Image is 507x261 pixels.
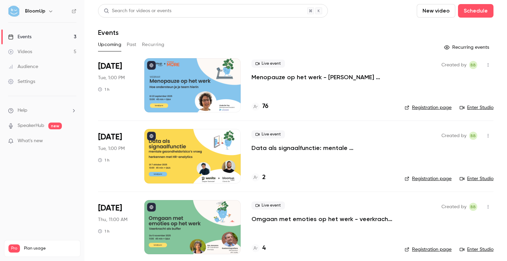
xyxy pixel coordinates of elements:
span: Created by [441,203,466,211]
div: Search for videos or events [104,7,171,15]
div: Videos [8,48,32,55]
span: Created by [441,61,466,69]
span: Plan usage [24,246,76,251]
div: Audience [8,63,38,70]
a: Registration page [405,175,452,182]
div: Sep 23 Tue, 1:00 PM (Europe/Brussels) [98,58,134,112]
div: Events [8,34,31,40]
div: 1 h [98,229,110,234]
a: Omgaan met emoties op het werk - veerkracht als buffer [251,215,394,223]
a: Enter Studio [460,246,493,253]
a: 2 [251,173,266,182]
a: Registration page [405,104,452,111]
div: 1 h [98,87,110,92]
span: Thu, 11:00 AM [98,216,127,223]
span: new [48,123,62,129]
div: Settings [8,78,35,85]
button: Schedule [458,4,493,18]
span: Tue, 1:00 PM [98,145,125,152]
h6: BloomUp [25,8,45,15]
button: Past [127,39,137,50]
span: Benjamin Bergers [469,203,477,211]
span: Benjamin Bergers [469,132,477,140]
span: What's new [18,137,43,145]
a: Enter Studio [460,104,493,111]
span: Benjamin Bergers [469,61,477,69]
span: Live event [251,60,285,68]
a: Enter Studio [460,175,493,182]
a: SpeakerHub [18,122,44,129]
a: 4 [251,244,266,253]
span: BB [470,132,476,140]
div: Oct 7 Tue, 1:00 PM (Europe/Brussels) [98,129,134,183]
span: Live event [251,130,285,138]
div: 1 h [98,157,110,163]
li: help-dropdown-opener [8,107,76,114]
span: Tue, 1:00 PM [98,74,125,81]
span: Live event [251,201,285,210]
button: New video [417,4,455,18]
h1: Events [98,28,119,37]
span: BB [470,203,476,211]
iframe: Noticeable Trigger [68,138,76,144]
span: Pro [8,244,20,253]
div: Nov 6 Thu, 11:00 AM (Europe/Brussels) [98,200,134,254]
button: Recurring [142,39,165,50]
span: [DATE] [98,61,122,72]
img: BloomUp [8,6,19,17]
h4: 2 [262,173,266,182]
span: BB [470,61,476,69]
span: [DATE] [98,132,122,143]
button: Upcoming [98,39,121,50]
button: Recurring events [441,42,493,53]
span: [DATE] [98,203,122,214]
a: Menopauze op het werk - [PERSON_NAME] ondersteun je je team hierin [251,73,394,81]
h4: 76 [262,102,268,111]
span: Created by [441,132,466,140]
a: Registration page [405,246,452,253]
span: Help [18,107,27,114]
h4: 4 [262,244,266,253]
a: Data als signaalfunctie: mentale gezondheidsrisico’s vroeg herkennen met HR-analytics [251,144,394,152]
a: 76 [251,102,268,111]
